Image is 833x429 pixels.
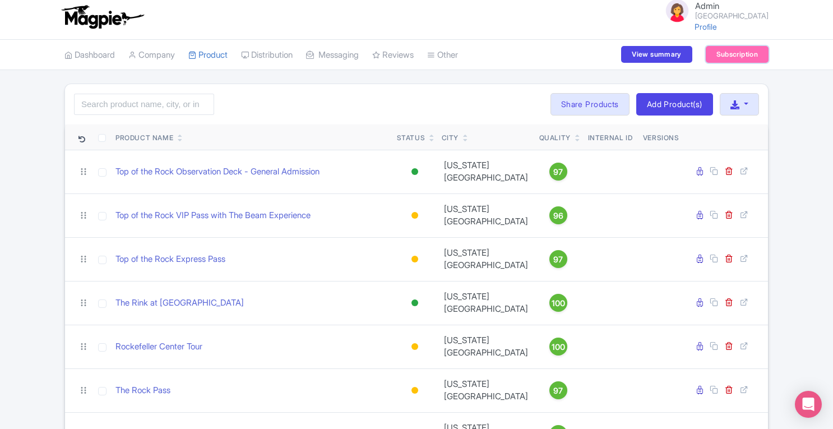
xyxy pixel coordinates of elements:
td: [US_STATE][GEOGRAPHIC_DATA] [437,237,535,281]
div: Building [409,339,420,355]
a: Add Product(s) [636,93,713,116]
a: 97 [539,250,577,268]
td: [US_STATE][GEOGRAPHIC_DATA] [437,368,535,412]
div: Open Intercom Messenger [795,391,822,418]
span: 97 [553,385,563,397]
a: Company [128,40,175,71]
a: Top of the Rock Express Pass [115,253,225,266]
div: Active [409,164,420,180]
span: 96 [553,210,563,222]
a: Messaging [306,40,359,71]
div: Status [397,133,425,143]
a: Share Products [550,93,630,116]
a: View summary [621,46,692,63]
div: Building [409,382,420,399]
span: 100 [552,297,565,310]
a: Top of the Rock Observation Deck - General Admission [115,165,320,178]
span: 100 [552,341,565,353]
a: The Rink at [GEOGRAPHIC_DATA] [115,297,244,310]
a: 97 [539,381,577,399]
div: Active [409,295,420,311]
a: 97 [539,163,577,181]
div: Quality [539,133,571,143]
span: Admin [695,1,719,11]
div: Building [409,207,420,224]
td: [US_STATE][GEOGRAPHIC_DATA] [437,150,535,193]
a: 100 [539,338,577,356]
a: Distribution [241,40,293,71]
th: Internal ID [582,124,638,150]
td: [US_STATE][GEOGRAPHIC_DATA] [437,193,535,237]
a: 100 [539,294,577,312]
th: Versions [638,124,684,150]
td: [US_STATE][GEOGRAPHIC_DATA] [437,325,535,368]
small: [GEOGRAPHIC_DATA] [695,12,769,20]
div: Building [409,251,420,267]
a: Profile [695,22,717,31]
td: [US_STATE][GEOGRAPHIC_DATA] [437,281,535,325]
span: 97 [553,253,563,266]
a: Product [188,40,228,71]
a: Top of the Rock VIP Pass with The Beam Experience [115,209,311,222]
a: Rockefeller Center Tour [115,340,202,353]
a: Reviews [372,40,414,71]
div: Product Name [115,133,173,143]
img: logo-ab69f6fb50320c5b225c76a69d11143b.png [59,4,146,29]
a: Dashboard [64,40,115,71]
a: 96 [539,206,577,224]
a: Other [427,40,458,71]
div: City [442,133,459,143]
a: Subscription [706,46,769,63]
span: 97 [553,166,563,178]
a: The Rock Pass [115,384,170,397]
input: Search product name, city, or interal id [74,94,214,115]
